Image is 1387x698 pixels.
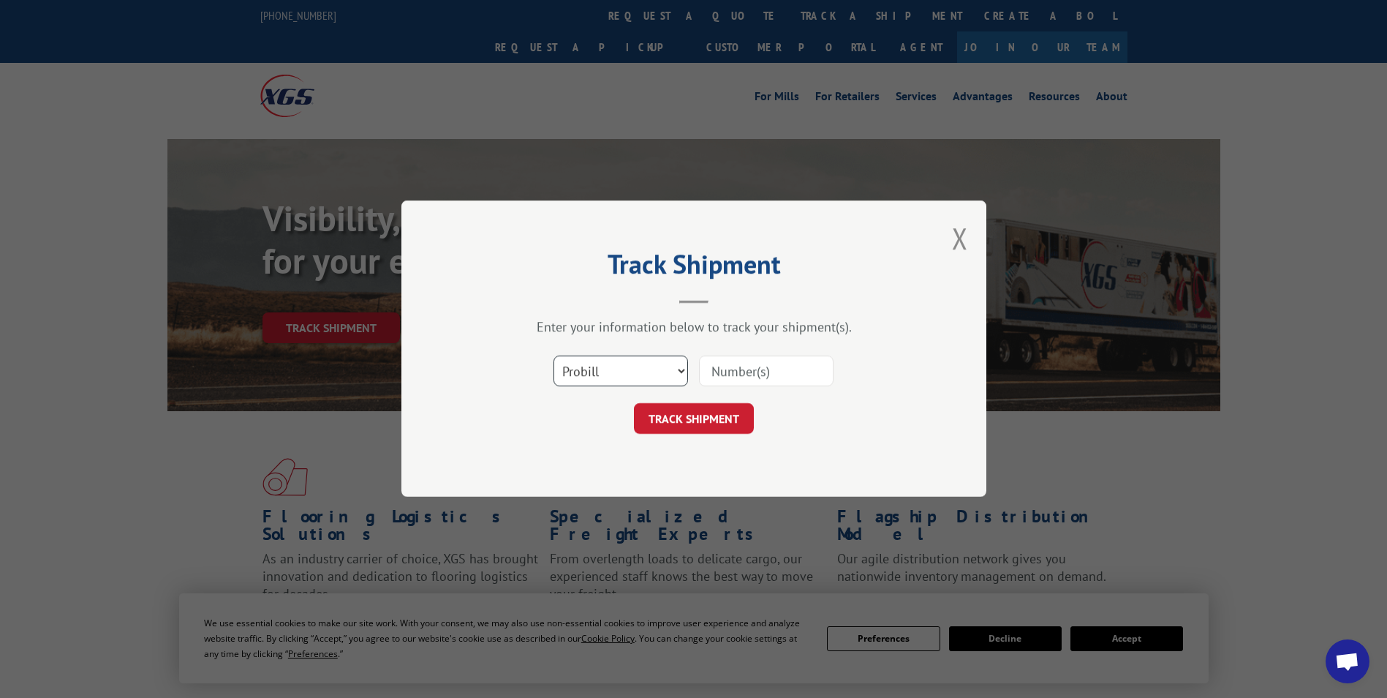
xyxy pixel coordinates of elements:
div: Open chat [1326,639,1369,683]
button: TRACK SHIPMENT [634,404,754,435]
h2: Track Shipment [475,254,913,282]
button: Close modal [952,219,968,258]
div: Enter your information below to track your shipment(s). [475,319,913,336]
input: Number(s) [699,356,834,387]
